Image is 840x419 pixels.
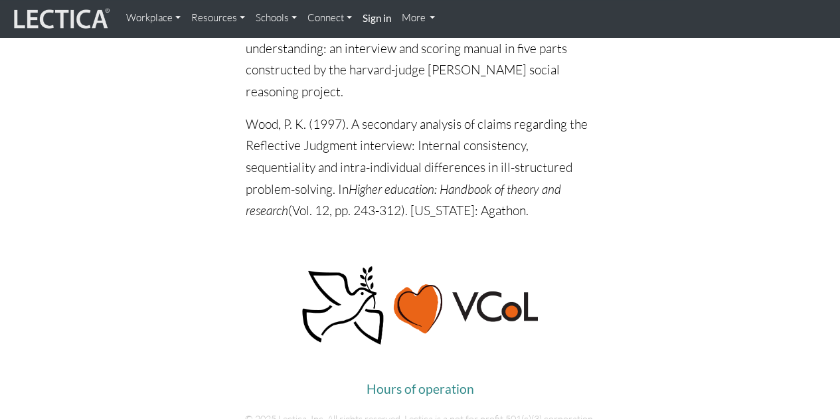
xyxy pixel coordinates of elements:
[298,264,541,347] img: Peace, love, VCoL
[11,6,110,31] img: lecticalive
[246,181,561,219] i: Higher education: Handbook of theory and research
[186,5,250,31] a: Resources
[121,5,186,31] a: Workplace
[246,16,594,103] p: [PERSON_NAME] (1979). Assessing interpersonal understanding: an interview and scoring manual in f...
[367,381,474,396] a: Hours of operation
[250,5,302,31] a: Schools
[246,114,594,222] p: Wood, P. K. (1997). A secondary analysis of claims regarding the Reflective Judgment interview: I...
[302,5,357,31] a: Connect
[357,5,396,32] a: Sign in
[396,5,441,31] a: More
[363,12,391,24] strong: Sign in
